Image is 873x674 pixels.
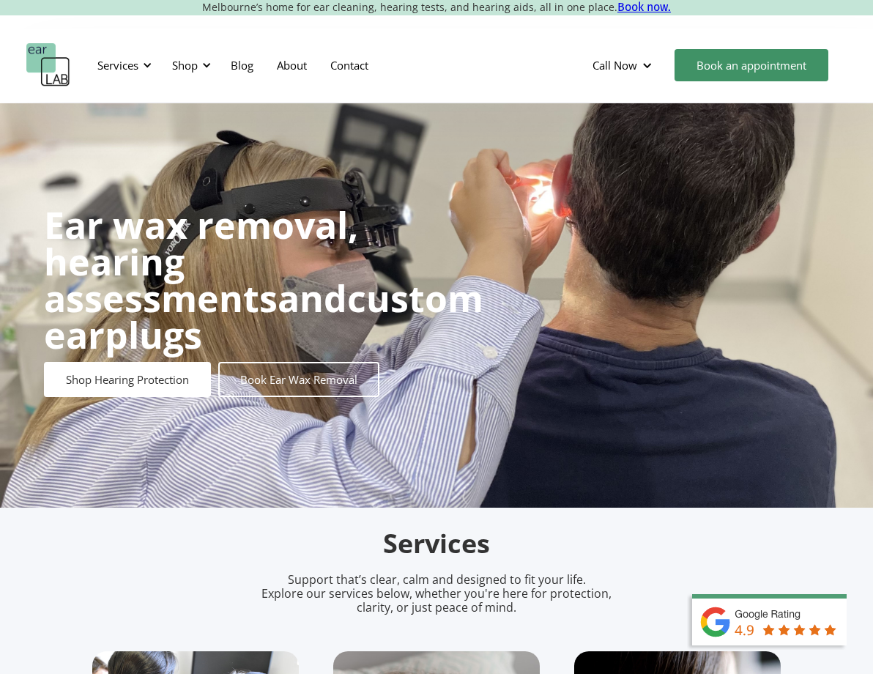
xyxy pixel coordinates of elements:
[163,43,215,87] div: Shop
[44,273,483,360] strong: custom earplugs
[581,43,667,87] div: Call Now
[242,573,631,615] p: Support that’s clear, calm and designed to fit your life. Explore our services below, whether you...
[218,362,379,397] a: Book Ear Wax Removal
[89,43,156,87] div: Services
[44,207,483,353] h1: and
[26,43,70,87] a: home
[265,44,319,86] a: About
[319,44,380,86] a: Contact
[592,58,637,73] div: Call Now
[675,49,828,81] a: Book an appointment
[172,58,198,73] div: Shop
[219,44,265,86] a: Blog
[44,200,358,323] strong: Ear wax removal, hearing assessments
[44,362,211,397] a: Shop Hearing Protection
[97,58,138,73] div: Services
[92,527,781,561] h2: Services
